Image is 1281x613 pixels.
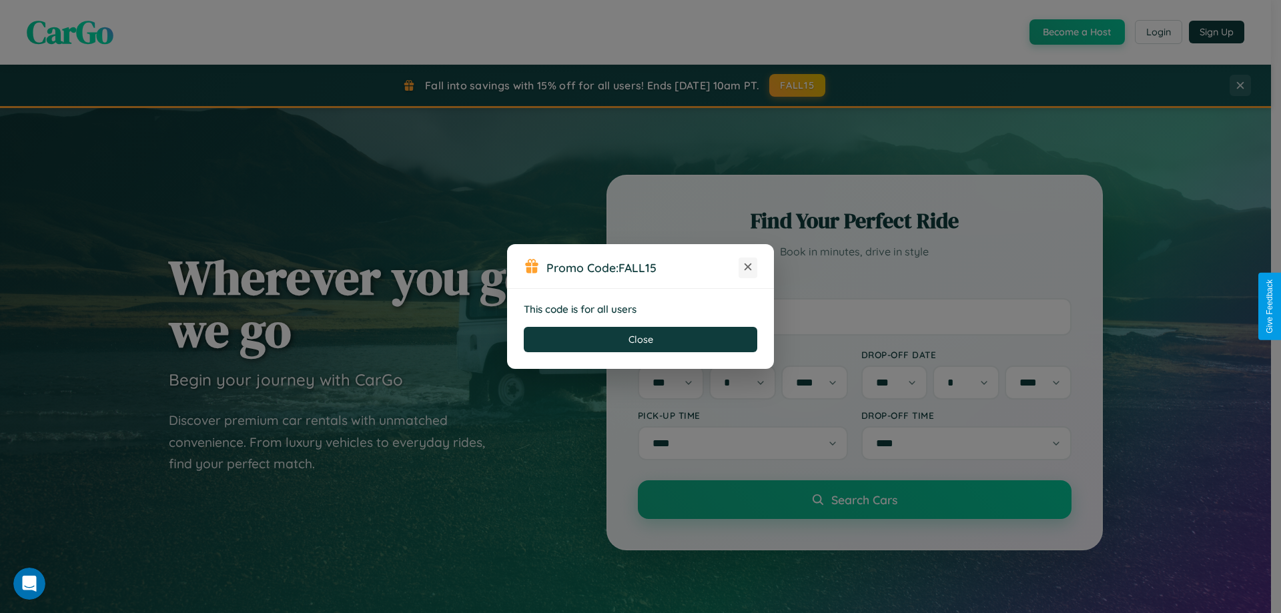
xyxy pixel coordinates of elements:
b: FALL15 [618,260,657,275]
strong: This code is for all users [524,303,636,316]
h3: Promo Code: [546,260,739,275]
button: Close [524,327,757,352]
iframe: Intercom live chat [13,568,45,600]
div: Give Feedback [1265,279,1274,334]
